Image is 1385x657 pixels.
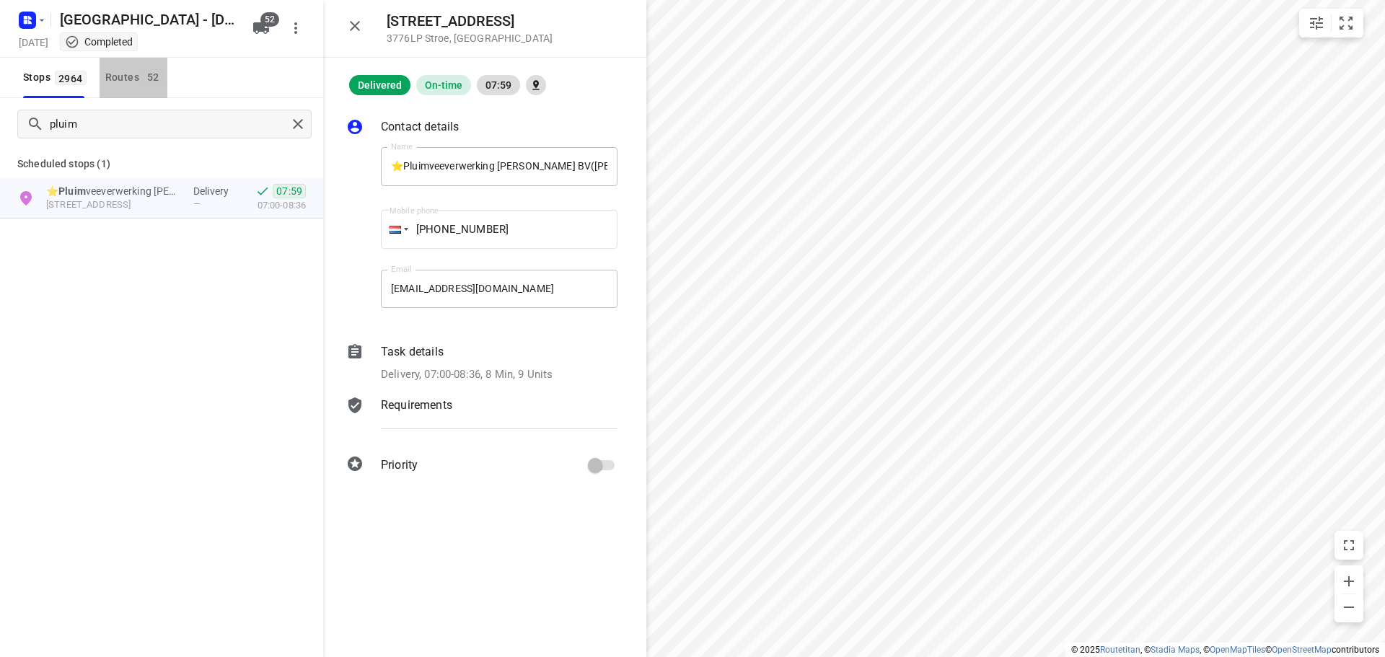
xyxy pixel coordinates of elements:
button: Close [340,12,369,40]
div: Netherlands: + 31 [381,210,408,249]
p: Priority [381,457,418,474]
svg: Done [255,184,270,198]
span: Delivered [349,79,410,91]
span: On-time [416,79,471,91]
div: small contained button group [1299,9,1363,38]
p: Scheduled stops ( 1 ) [17,155,306,172]
button: Map settings [1302,9,1331,38]
span: — [193,198,201,209]
p: Delivery [193,184,237,198]
p: Delivery, 07:00-08:36, 8 Min, 9 Units [381,366,553,383]
p: [STREET_ADDRESS] [46,198,179,212]
div: Task detailsDelivery, 07:00-08:36, 8 Min, 9 Units [346,343,617,383]
div: Show driver's finish location [526,75,546,95]
h5: [STREET_ADDRESS] [387,13,553,30]
p: Contact details [381,118,459,136]
a: Routetitan [1100,645,1140,655]
p: Requirements [381,397,452,414]
p: Task details [381,343,444,361]
div: Routes [105,69,167,87]
input: 1 (702) 123-4567 [381,210,617,249]
p: ⭐ veeverwerking [PERSON_NAME] BV([PERSON_NAME]) [46,184,179,198]
span: 52 [144,69,163,84]
span: 07:59 [477,79,520,91]
span: 2964 [55,71,87,85]
button: Fit zoom [1332,9,1360,38]
span: 07:59 [273,184,306,198]
p: 3776LP Stroe , [GEOGRAPHIC_DATA] [387,32,553,44]
a: OpenStreetMap [1272,645,1332,655]
a: Stadia Maps [1151,645,1200,655]
b: Pluim [58,185,86,197]
div: Contact details [346,118,617,138]
input: Search stops [50,113,287,136]
div: Requirements [346,397,617,440]
div: Completed [65,35,133,49]
span: Stops [23,69,91,87]
p: 07:00-08:36 [258,198,306,213]
span: 52 [260,12,279,27]
li: © 2025 , © , © © contributors [1071,645,1379,655]
a: OpenMapTiles [1210,645,1265,655]
label: Mobile phone [390,207,439,215]
button: 52 [247,14,276,43]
